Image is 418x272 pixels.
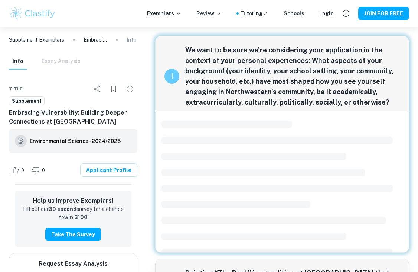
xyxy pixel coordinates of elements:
img: Clastify logo [9,6,56,21]
span: 0 [17,167,28,174]
strong: 30 second [49,206,76,212]
div: recipe [164,69,179,84]
span: Title [9,86,23,92]
h6: Embracing Vulnerability: Building Deeper Connections at [GEOGRAPHIC_DATA] [9,108,137,126]
button: JOIN FOR FREE [358,7,409,20]
a: Supplement [9,96,45,106]
h6: Environmental Science - 2024/2025 [30,137,121,145]
span: We want to be sure we’re considering your application in the context of your personal experiences... [185,45,400,108]
h6: Help us improve Exemplars! [21,196,125,205]
div: Share [90,81,105,96]
p: Embracing Vulnerability: Building Deeper Connections at [GEOGRAPHIC_DATA] [84,36,107,44]
div: Dislike [30,164,49,176]
div: Report issue [123,81,137,96]
a: Applicant Profile [80,163,137,177]
a: Schools [284,9,304,17]
a: Environmental Science - 2024/2025 [30,135,121,147]
a: Tutoring [240,9,269,17]
h6: Request Essay Analysis [39,259,108,268]
div: Like [9,164,28,176]
strong: win $100 [64,214,88,220]
a: Supplement Exemplars [9,36,64,44]
p: Fill out our survey for a chance to [21,205,125,222]
div: Bookmark [106,81,121,96]
p: Info [127,36,137,44]
button: Info [9,53,27,70]
span: 0 [38,167,49,174]
button: Take the Survey [45,228,101,241]
button: Help and Feedback [340,7,352,20]
span: Supplement [9,97,44,105]
a: Login [319,9,334,17]
p: Review [196,9,222,17]
p: Exemplars [147,9,182,17]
